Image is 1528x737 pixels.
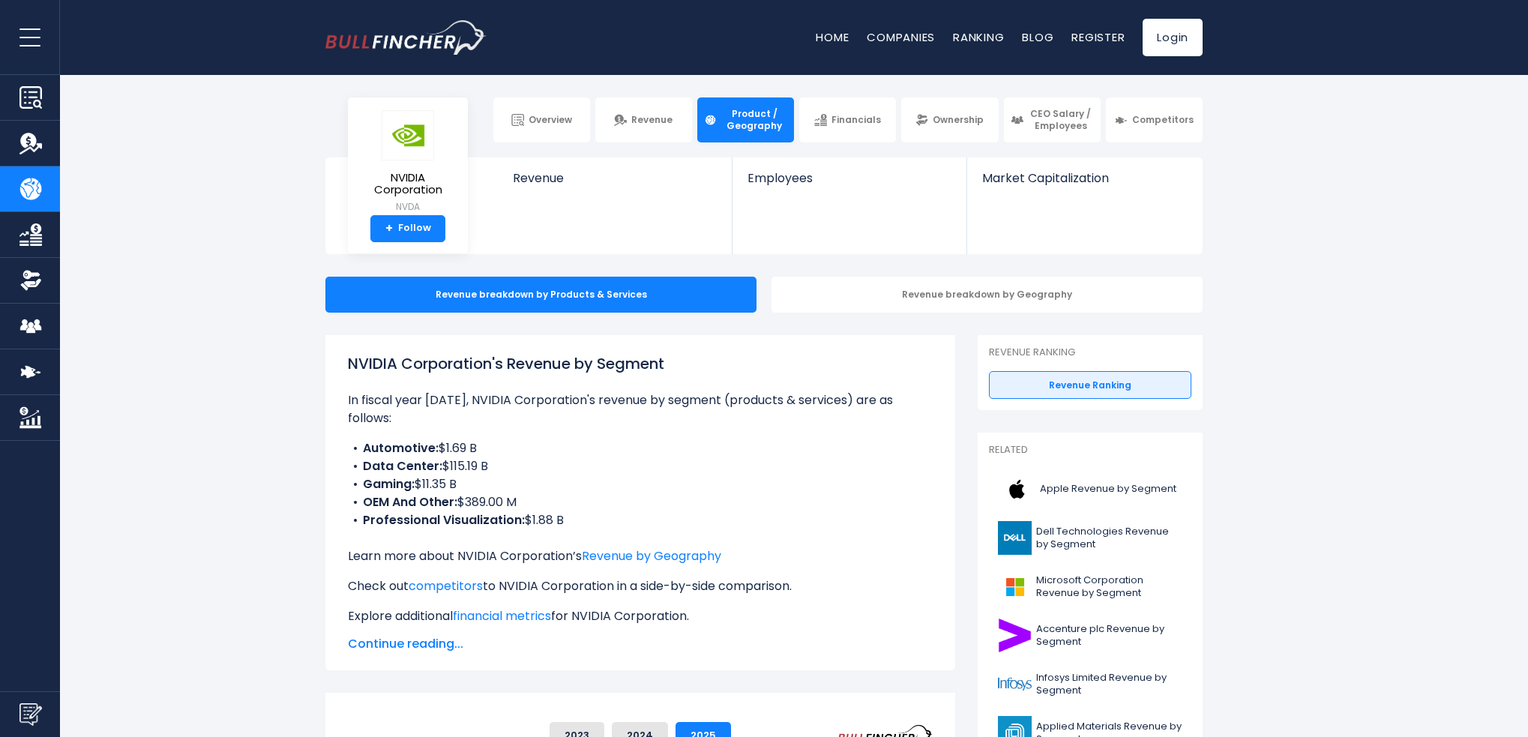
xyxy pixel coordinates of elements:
a: Product / Geography [697,97,794,142]
img: ACN logo [998,619,1032,652]
p: In fiscal year [DATE], NVIDIA Corporation's revenue by segment (products & services) are as follows: [348,391,933,427]
a: Revenue Ranking [989,371,1191,400]
a: Infosys Limited Revenue by Segment [989,664,1191,705]
a: Dell Technologies Revenue by Segment [989,517,1191,559]
div: Revenue breakdown by Geography [771,277,1203,313]
b: OEM And Other: [363,493,457,511]
img: AAPL logo [998,472,1035,506]
a: Apple Revenue by Segment [989,469,1191,510]
img: MSFT logo [998,570,1032,604]
a: Go to homepage [325,20,487,55]
a: Competitors [1106,97,1203,142]
a: Ranking [953,29,1004,45]
a: Market Capitalization [967,157,1201,211]
span: Market Capitalization [982,171,1186,185]
a: Employees [733,157,966,211]
b: Data Center: [363,457,442,475]
p: Learn more about NVIDIA Corporation’s [348,547,933,565]
a: CEO Salary / Employees [1004,97,1101,142]
b: Gaming: [363,475,415,493]
b: Automotive: [363,439,439,457]
a: financial metrics [453,607,551,625]
li: $11.35 B [348,475,933,493]
span: Revenue [631,114,673,126]
a: Overview [493,97,590,142]
span: Accenture plc Revenue by Segment [1036,623,1182,649]
a: Revenue by Geography [582,547,721,565]
span: Infosys Limited Revenue by Segment [1036,672,1182,697]
span: Overview [529,114,572,126]
span: Dell Technologies Revenue by Segment [1036,526,1182,551]
a: +Follow [370,215,445,242]
li: $1.69 B [348,439,933,457]
a: Microsoft Corporation Revenue by Segment [989,566,1191,607]
span: Apple Revenue by Segment [1040,483,1176,496]
p: Explore additional for NVIDIA Corporation. [348,607,933,625]
img: INFY logo [998,667,1032,701]
a: Revenue [595,97,692,142]
span: CEO Salary / Employees [1028,108,1094,131]
a: Companies [867,29,935,45]
li: $389.00 M [348,493,933,511]
span: Microsoft Corporation Revenue by Segment [1036,574,1182,600]
img: Ownership [19,269,42,292]
b: Professional Visualization: [363,511,525,529]
a: Home [816,29,849,45]
a: Accenture plc Revenue by Segment [989,615,1191,656]
a: Register [1071,29,1125,45]
span: Product / Geography [721,108,787,131]
img: DELL logo [998,521,1032,555]
span: Revenue [513,171,718,185]
li: $115.19 B [348,457,933,475]
p: Check out to NVIDIA Corporation in a side-by-side comparison. [348,577,933,595]
a: Financials [799,97,896,142]
a: competitors [409,577,483,595]
a: Revenue [498,157,733,211]
span: Employees [748,171,951,185]
p: Revenue Ranking [989,346,1191,359]
a: NVIDIA Corporation NVDA [359,109,457,215]
img: bullfincher logo [325,20,487,55]
p: Related [989,444,1191,457]
small: NVDA [360,200,456,214]
span: Competitors [1132,114,1194,126]
h1: NVIDIA Corporation's Revenue by Segment [348,352,933,375]
div: Revenue breakdown by Products & Services [325,277,757,313]
span: Continue reading... [348,635,933,653]
span: NVIDIA Corporation [360,172,456,196]
a: Ownership [901,97,998,142]
span: Ownership [933,114,984,126]
li: $1.88 B [348,511,933,529]
a: Login [1143,19,1203,56]
strong: + [385,222,393,235]
span: Financials [831,114,881,126]
a: Blog [1022,29,1053,45]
